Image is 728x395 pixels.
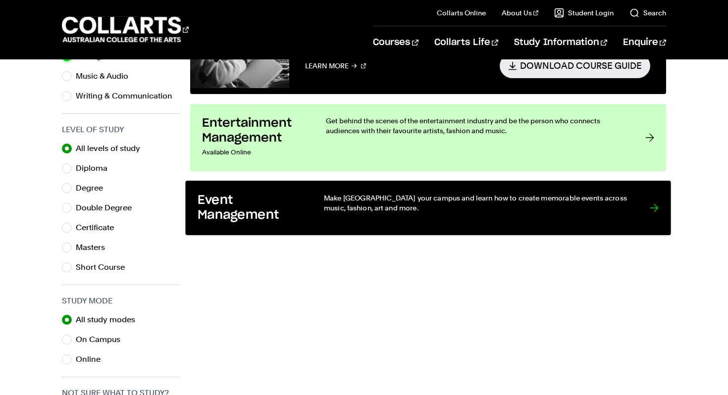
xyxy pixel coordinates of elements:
a: About Us [502,8,538,18]
a: Entertainment Management Available Online Get behind the scenes of the entertainment industry and... [190,104,666,171]
a: Collarts Online [437,8,486,18]
label: All study modes [76,313,143,327]
label: Degree [76,181,111,195]
h3: Level of Study [62,124,180,136]
a: Study Information [514,26,607,59]
h3: Study Mode [62,295,180,307]
a: Download Course Guide [500,53,650,78]
label: On Campus [76,333,128,346]
a: Enquire [623,26,666,59]
label: All levels of study [76,142,148,155]
h3: Entertainment Management [202,116,306,146]
label: Masters [76,241,113,254]
label: Online [76,352,108,366]
div: Go to homepage [62,15,189,44]
label: Certificate [76,221,122,235]
a: Collarts Life [434,26,498,59]
label: Short Course [76,260,133,274]
label: Diploma [76,161,115,175]
a: Courses [373,26,418,59]
p: Make [GEOGRAPHIC_DATA] your campus and learn how to create memorable events across music, fashion... [324,193,629,213]
a: Learn More [305,53,366,78]
a: Student Login [554,8,614,18]
p: Available Online [202,146,306,159]
p: Get behind the scenes of the entertainment industry and be the person who connects audiences with... [326,116,625,136]
label: Music & Audio [76,69,136,83]
a: Event Management Make [GEOGRAPHIC_DATA] your campus and learn how to create memorable events acro... [185,181,671,235]
h3: Event Management [198,193,304,223]
label: Double Degree [76,201,140,215]
a: Search [629,8,666,18]
label: Writing & Communication [76,89,180,103]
